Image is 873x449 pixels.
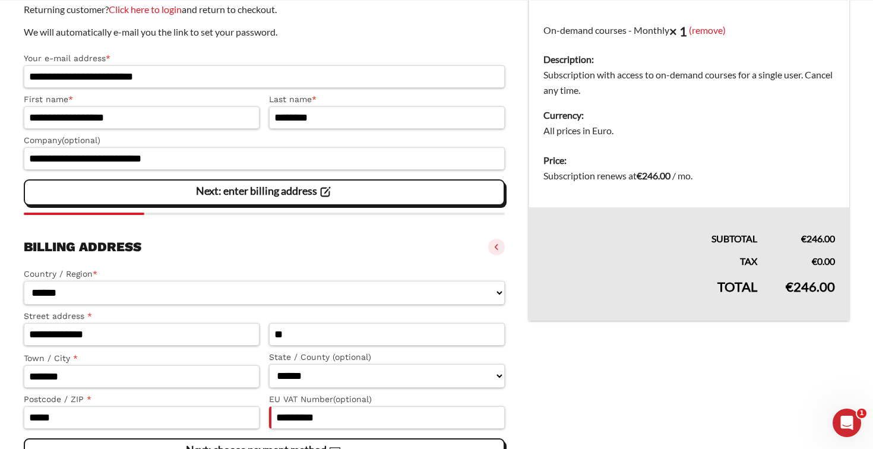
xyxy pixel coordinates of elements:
dd: All prices in Euro. [543,123,835,138]
th: Subtotal [529,207,772,246]
bdi: 246.00 [637,170,670,181]
dt: Currency: [543,107,835,123]
bdi: 246.00 [786,279,835,295]
iframe: Intercom live chat [833,409,861,437]
bdi: 246.00 [801,233,835,244]
span: € [812,255,817,267]
span: € [801,233,806,244]
a: (remove) [689,24,726,36]
label: EU VAT Number [269,393,505,406]
span: / mo [672,170,691,181]
vaadin-button: Next: enter billing address [24,179,505,205]
span: € [637,170,642,181]
th: Tax [529,246,772,269]
dd: Subscription with access to on-demand courses for a single user. Cancel any time. [543,67,835,98]
label: Street address [24,309,260,323]
span: 1 [857,409,866,418]
p: We will automatically e-mail you the link to set your password. [24,24,505,40]
span: (optional) [62,135,100,145]
dt: Description: [543,52,835,67]
label: First name [24,93,260,106]
span: (optional) [333,352,371,362]
a: Click here to login [109,4,182,15]
label: Your e-mail address [24,52,505,65]
p: Returning customer? and return to checkout. [24,2,505,17]
th: Total [529,269,772,321]
label: Last name [269,93,505,106]
label: Town / City [24,352,260,365]
dt: Price: [543,153,835,168]
bdi: 0.00 [812,255,835,267]
label: Company [24,134,505,147]
label: State / County [269,350,505,364]
span: Subscription renews at . [543,170,692,181]
strong: × 1 [669,23,687,39]
label: Country / Region [24,267,505,281]
span: € [786,279,793,295]
span: (optional) [333,394,372,404]
h3: Billing address [24,239,141,255]
label: Postcode / ZIP [24,393,260,406]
